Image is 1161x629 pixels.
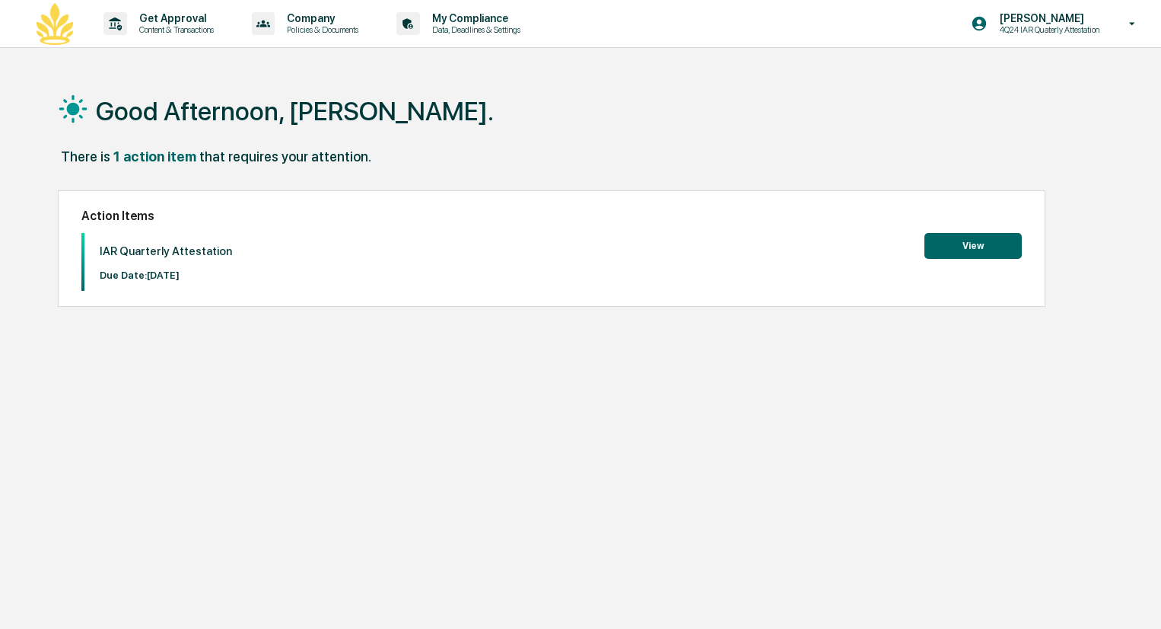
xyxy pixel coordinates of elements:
button: View [924,233,1022,259]
div: that requires your attention. [199,148,371,164]
p: Company [275,12,366,24]
p: My Compliance [420,12,528,24]
h2: Action Items [81,209,1022,223]
p: Get Approval [127,12,221,24]
p: [PERSON_NAME] [988,12,1107,24]
p: Content & Transactions [127,24,221,35]
h1: Good Afternoon, [PERSON_NAME]. [96,96,494,126]
p: Due Date: [DATE] [100,270,232,281]
p: Policies & Documents [275,24,366,35]
p: IAR Quarterly Attestation [100,244,232,258]
div: 1 action item [113,148,196,164]
div: There is [61,148,110,164]
a: View [924,238,1022,252]
p: Data, Deadlines & Settings [420,24,528,35]
p: 4Q24 IAR Quaterly Attestation [988,24,1107,35]
img: logo [37,3,73,45]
